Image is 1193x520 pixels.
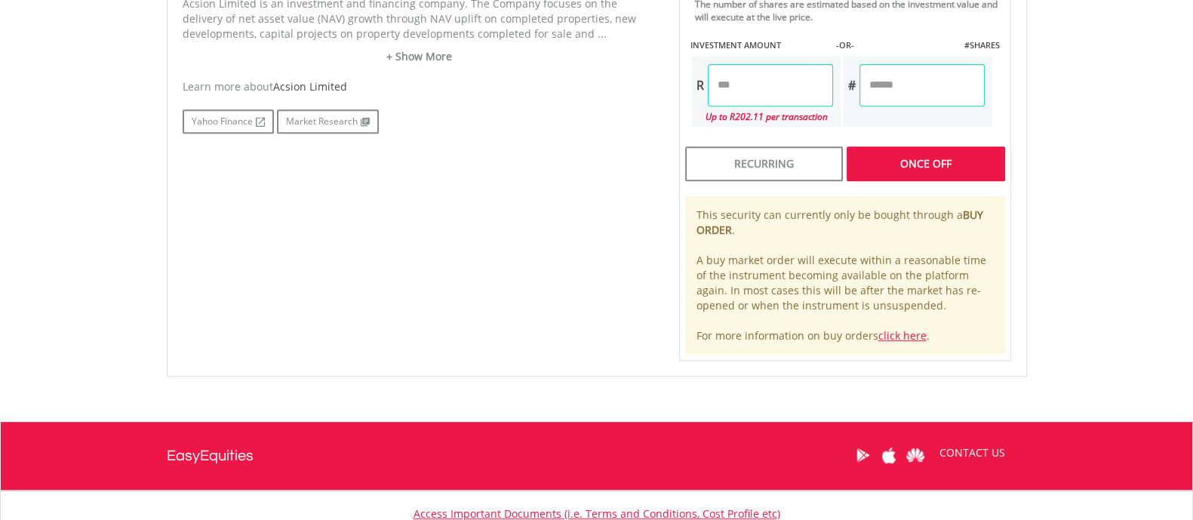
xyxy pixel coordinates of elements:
[844,64,859,106] div: #
[183,109,274,134] a: Yahoo Finance
[183,79,656,94] div: Learn more about
[929,432,1016,474] a: CONTACT US
[167,422,254,490] a: EasyEquities
[835,39,853,51] label: -OR-
[685,196,1005,355] div: This security can currently only be bought through a . A buy market order will execute within a r...
[876,432,902,478] a: Apple
[964,39,999,51] label: #SHARES
[685,146,843,181] div: Recurring
[273,79,347,94] span: Acsion Limited
[692,64,708,106] div: R
[690,39,781,51] label: INVESTMENT AMOUNT
[277,109,379,134] a: Market Research
[847,146,1004,181] div: Once Off
[878,328,927,343] a: click here
[696,208,983,237] b: BUY ORDER
[850,432,876,478] a: Google Play
[902,432,929,478] a: Huawei
[692,106,833,127] div: Up to R202.11 per transaction
[183,49,656,64] a: + Show More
